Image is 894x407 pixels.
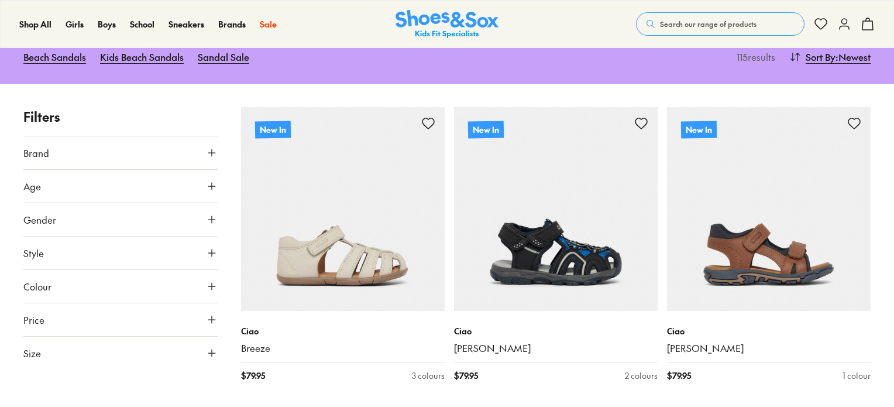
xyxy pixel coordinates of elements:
a: New In [667,107,871,311]
img: SNS_Logo_Responsive.svg [396,10,498,39]
p: Ciao [667,325,871,337]
p: 115 results [732,50,775,64]
a: Sale [260,18,277,30]
a: Beach Sandals [23,44,86,70]
span: Colour [23,279,51,293]
button: Search our range of products [636,12,804,36]
span: Age [23,179,41,193]
span: Size [23,346,41,360]
button: Brand [23,136,218,169]
button: Age [23,170,218,203]
a: Boys [98,18,116,30]
a: [PERSON_NAME] [667,342,871,355]
a: New In [241,107,445,311]
p: New In [681,121,717,138]
button: Colour [23,270,218,303]
a: School [130,18,154,30]
button: Price [23,303,218,336]
span: Price [23,313,44,327]
p: Ciao [241,325,445,337]
a: Sandal Sale [198,44,249,70]
p: Filters [23,107,218,126]
span: $ 79.95 [454,370,478,382]
div: 3 colours [412,370,445,382]
p: New In [468,121,504,138]
a: Kids Beach Sandals [100,44,184,70]
button: Style [23,237,218,269]
a: [PERSON_NAME] [454,342,658,355]
span: : Newest [835,50,871,64]
span: Style [23,246,44,260]
a: Shoes & Sox [396,10,498,39]
button: Gender [23,203,218,236]
span: Search our range of products [660,19,757,29]
a: Girls [66,18,84,30]
div: 1 colour [843,370,871,382]
span: $ 79.95 [241,370,265,382]
a: Sneakers [169,18,204,30]
p: Ciao [454,325,658,337]
button: Size [23,337,218,370]
span: Sort By [806,50,835,64]
button: Sort By:Newest [789,44,871,70]
div: 2 colours [625,370,658,382]
a: Brands [218,18,246,30]
a: Shop All [19,18,51,30]
span: Brand [23,146,49,160]
span: $ 79.95 [667,370,691,382]
p: New In [255,121,291,138]
span: Gender [23,213,56,227]
a: New In [454,107,658,311]
a: Breeze [241,342,445,355]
